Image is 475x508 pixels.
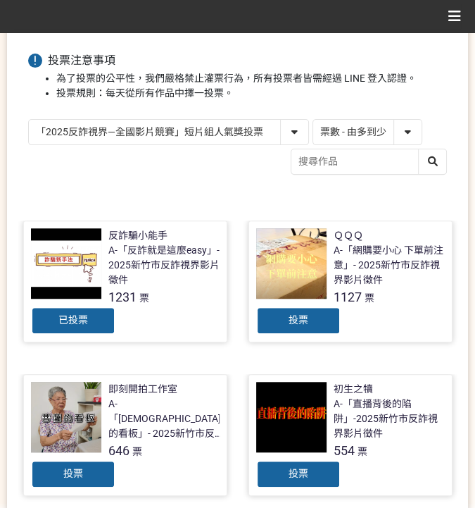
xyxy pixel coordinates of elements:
[291,149,446,174] input: 搜尋作品
[58,314,88,326] span: 已投票
[48,54,115,67] span: 投票注意事項
[56,86,447,101] li: 投票規則：每天從所有作品中擇一投票。
[334,443,355,458] span: 554
[357,446,367,457] span: 票
[56,71,447,86] li: 為了投票的公平性，我們嚴格禁止灌票行為，所有投票者皆需經過 LINE 登入認證。
[108,382,177,397] div: 即刻開拍工作室
[139,292,149,304] span: 票
[63,468,83,479] span: 投票
[108,228,167,243] div: 反詐騙小能手
[289,314,308,326] span: 投票
[23,221,227,342] a: 反詐騙小能手A-「反詐就是這麼easy」- 2025新竹市反詐視界影片徵件1231票已投票
[334,382,373,397] div: 初生之犢
[108,290,137,304] span: 1231
[365,292,374,304] span: 票
[108,397,221,441] div: A-「[DEMOGRAPHIC_DATA]的看板」- 2025新竹市反詐視界影片徵件
[132,446,142,457] span: 票
[248,374,452,496] a: 初生之犢A-「直播背後的陷阱」-2025新竹市反詐視界影片徵件554票投票
[334,397,445,441] div: A-「直播背後的陷阱」-2025新竹市反詐視界影片徵件
[108,443,129,458] span: 646
[334,243,445,287] div: A-「網購要小心 下單前注意」- 2025新竹市反詐視界影片徵件
[23,374,227,496] a: 即刻開拍工作室A-「[DEMOGRAPHIC_DATA]的看板」- 2025新竹市反詐視界影片徵件646票投票
[334,228,363,243] div: ＱＱＱ
[248,221,452,342] a: ＱＱＱA-「網購要小心 下單前注意」- 2025新竹市反詐視界影片徵件1127票投票
[334,290,362,304] span: 1127
[108,243,220,287] div: A-「反詐就是這麼easy」- 2025新竹市反詐視界影片徵件
[289,468,308,479] span: 投票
